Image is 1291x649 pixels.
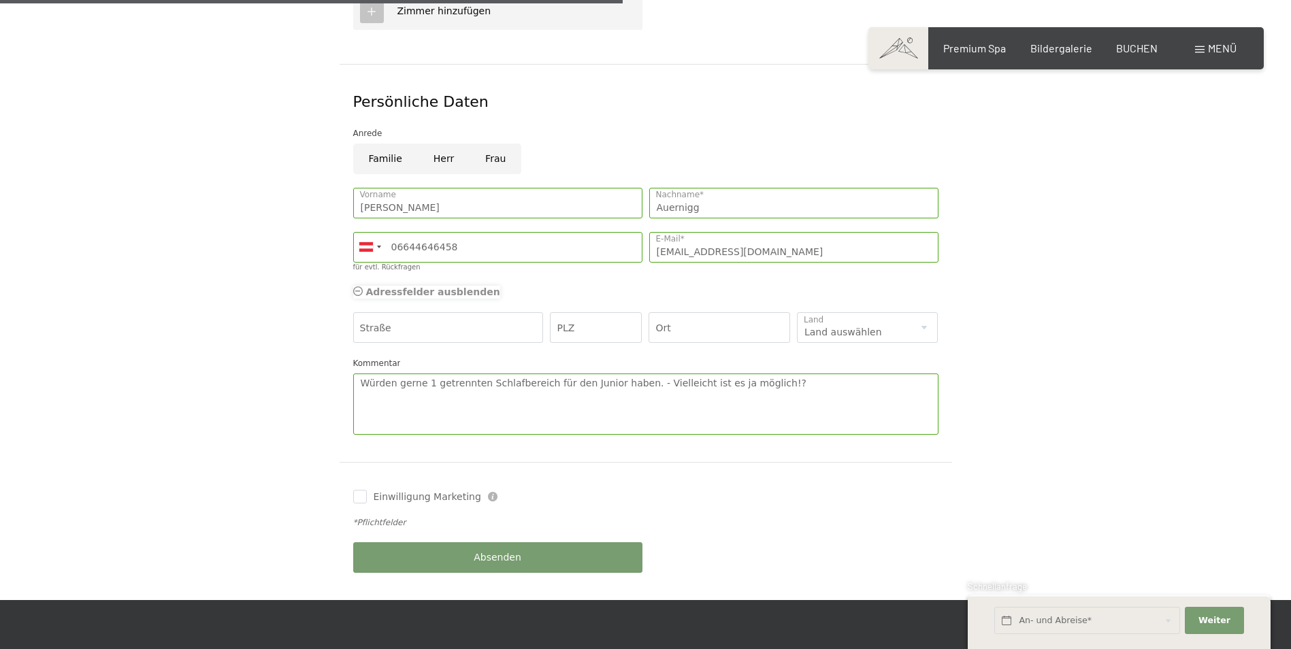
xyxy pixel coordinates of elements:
[353,127,938,140] div: Anrede
[1116,41,1158,54] a: BUCHEN
[353,263,421,271] label: für evtl. Rückfragen
[1208,41,1237,54] span: Menü
[353,517,938,529] div: *Pflichtfelder
[1198,614,1230,627] span: Weiter
[353,92,938,113] div: Persönliche Daten
[353,542,642,573] button: Absenden
[474,551,521,565] span: Absenden
[374,490,481,504] span: Einwilligung Marketing
[353,232,642,263] input: 0664 123456
[1030,41,1092,54] a: Bildergalerie
[1185,607,1243,635] button: Weiter
[397,5,491,16] span: Zimmer hinzufügen
[968,581,1027,592] span: Schnellanfrage
[943,41,1006,54] a: Premium Spa
[366,286,500,297] span: Adressfelder ausblenden
[354,233,385,262] div: Austria (Österreich): +43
